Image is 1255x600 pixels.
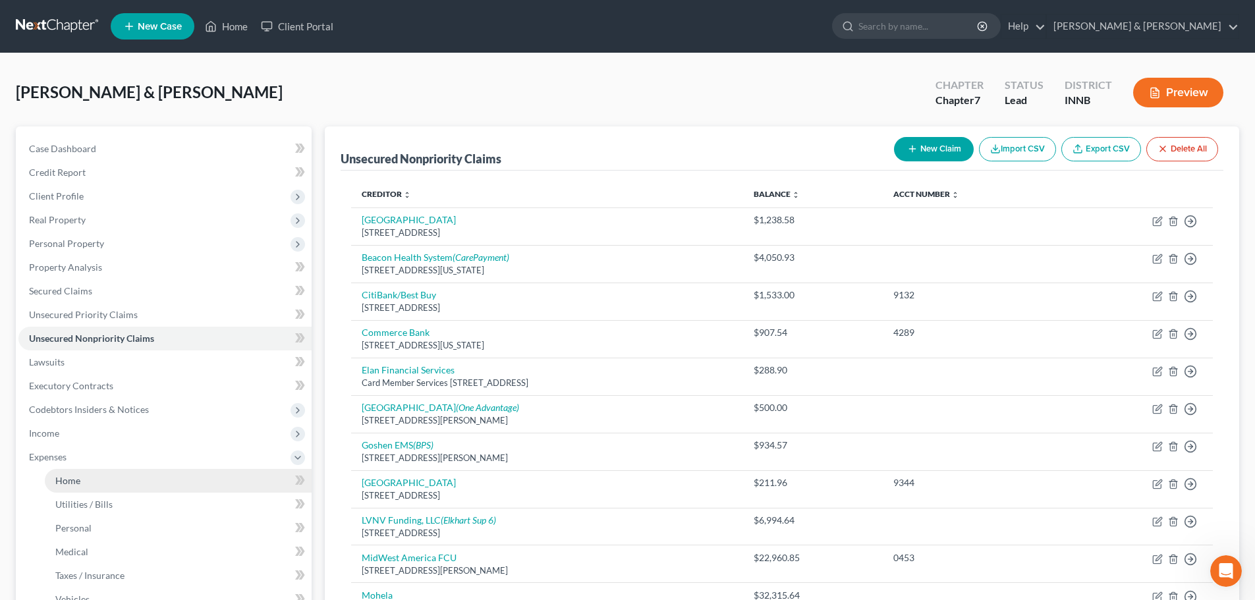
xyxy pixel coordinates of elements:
i: unfold_more [951,191,959,199]
span: Executory Contracts [29,380,113,391]
div: 9344 [893,476,1053,489]
a: Export CSV [1061,137,1141,161]
div: Lead [1005,93,1044,108]
div: [STREET_ADDRESS] [362,227,732,239]
div: Status [1005,78,1044,93]
span: Property Analysis [29,261,102,273]
a: CitiBank/Best Buy [362,289,436,300]
a: Help Center [21,209,178,232]
div: 9132 [893,288,1053,302]
div: [STREET_ADDRESS][US_STATE] [362,339,732,352]
p: Active [64,16,90,30]
div: $907.54 [754,326,873,339]
a: Personal [45,516,312,540]
a: Taxes / Insurance [45,564,312,587]
a: Beacon Health System(CarePayment) [362,252,509,263]
a: LVNV Funding, LLC(Elkhart Sup 6) [362,514,496,526]
button: go back [9,5,34,30]
span: Taxes / Insurance [55,570,125,581]
div: Close [231,5,255,29]
div: $4,050.93 [754,251,873,264]
a: [GEOGRAPHIC_DATA](One Advantage) [362,402,519,413]
a: Goshen EMS(BPS) [362,439,433,450]
div: District [1065,78,1112,93]
div: $288.90 [754,364,873,377]
span: Expenses [29,451,67,462]
a: Executory Contracts [18,374,312,398]
span: Medical [55,546,88,557]
span: Unsecured Priority Claims [29,309,138,320]
b: [DATE], [98,112,137,123]
button: Import CSV [979,137,1056,161]
div: In observance of[DATE],the NextChapter team will be out of office on[DATE]. Our team will be unav... [11,103,216,268]
input: Search by name... [858,14,979,38]
span: Case Dashboard [29,143,96,154]
button: Home [206,5,231,30]
button: New Claim [894,137,974,161]
div: In observance of the NextChapter team will be out of office on . Our team will be unavailable for... [21,111,206,202]
div: Unsecured Nonpriority Claims [341,151,501,167]
i: (BPS) [413,439,433,450]
div: Chapter [935,93,984,108]
button: Start recording [84,431,94,442]
span: Personal [55,522,92,533]
b: [DATE] [32,138,67,148]
a: Property Analysis [18,256,312,279]
span: [PERSON_NAME] & [PERSON_NAME] [16,82,283,101]
div: [PERSON_NAME] • 15m ago [21,271,132,279]
a: Medical [45,540,312,564]
span: Client Profile [29,190,84,202]
div: $211.96 [754,476,873,489]
span: Home [55,475,80,486]
button: Gif picker [42,431,52,442]
div: [STREET_ADDRESS][PERSON_NAME] [362,414,732,427]
div: $500.00 [754,401,873,414]
h1: [PERSON_NAME] [64,7,150,16]
div: [STREET_ADDRESS] [362,489,732,502]
div: [STREET_ADDRESS][PERSON_NAME] [362,564,732,577]
a: [PERSON_NAME] & [PERSON_NAME] [1047,14,1239,38]
a: Lawsuits [18,350,312,374]
div: Chapter [935,78,984,93]
i: (One Advantage) [456,402,519,413]
span: Secured Claims [29,285,92,296]
div: [STREET_ADDRESS] [362,527,732,539]
a: Home [45,469,312,493]
span: Codebtors Insiders & Notices [29,404,149,415]
div: Emma says… [11,103,253,297]
div: $22,960.85 [754,551,873,564]
div: [STREET_ADDRESS][US_STATE] [362,264,732,277]
div: [STREET_ADDRESS][PERSON_NAME] [362,452,732,464]
span: Personal Property [29,238,104,249]
span: Utilities / Bills [55,499,113,510]
button: Preview [1133,78,1223,107]
a: [GEOGRAPHIC_DATA] [362,214,456,225]
button: Upload attachment [63,431,73,442]
div: INNB [1065,93,1112,108]
div: $1,533.00 [754,288,873,302]
iframe: Intercom live chat [1210,555,1242,587]
a: Utilities / Bills [45,493,312,516]
span: New Case [138,22,182,32]
div: $1,238.58 [754,213,873,227]
i: (CarePayment) [453,252,509,263]
a: Balance unfold_more [754,189,800,199]
img: Profile image for Emma [38,7,59,28]
a: Unsecured Nonpriority Claims [18,327,312,350]
a: Help [1001,14,1046,38]
a: Elan Financial Services [362,364,455,375]
div: 0453 [893,551,1053,564]
a: Acct Number unfold_more [893,189,959,199]
a: MidWest America FCU [362,552,457,563]
a: Case Dashboard [18,137,312,161]
div: 4289 [893,326,1053,339]
a: Unsecured Priority Claims [18,303,312,327]
a: Commerce Bank [362,327,430,338]
span: Credit Report [29,167,86,178]
a: Credit Report [18,161,312,184]
div: $6,994.64 [754,514,873,527]
textarea: Message… [11,404,252,426]
a: Client Portal [254,14,340,38]
div: [STREET_ADDRESS] [362,302,732,314]
span: Unsecured Nonpriority Claims [29,333,154,344]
